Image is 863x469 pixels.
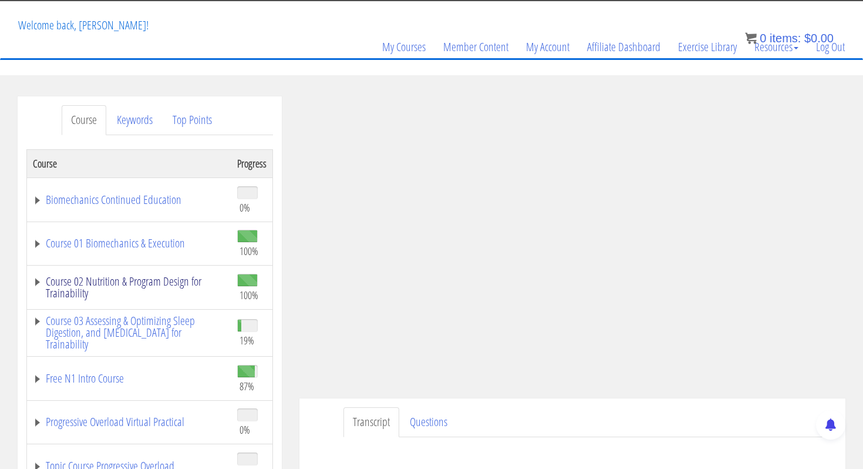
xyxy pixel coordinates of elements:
[33,315,225,350] a: Course 03 Assessing & Optimizing Sleep Digestion, and [MEDICAL_DATA] for Trainability
[33,237,225,249] a: Course 01 Biomechanics & Execution
[746,19,807,75] a: Resources
[517,19,578,75] a: My Account
[434,19,517,75] a: Member Content
[27,149,232,177] th: Course
[745,32,757,44] img: icon11.png
[33,194,225,206] a: Biomechanics Continued Education
[240,423,250,436] span: 0%
[807,19,854,75] a: Log Out
[62,105,106,135] a: Course
[669,19,746,75] a: Exercise Library
[343,407,399,437] a: Transcript
[163,105,221,135] a: Top Points
[107,105,162,135] a: Keywords
[770,32,801,45] span: items:
[373,19,434,75] a: My Courses
[240,380,254,393] span: 87%
[760,32,766,45] span: 0
[33,276,225,299] a: Course 02 Nutrition & Program Design for Trainability
[745,32,834,45] a: 0 items: $0.00
[33,373,225,384] a: Free N1 Intro Course
[9,2,157,49] p: Welcome back, [PERSON_NAME]!
[240,289,258,301] span: 100%
[400,407,457,437] a: Questions
[240,201,250,214] span: 0%
[231,149,273,177] th: Progress
[33,416,225,428] a: Progressive Overload Virtual Practical
[240,334,254,347] span: 19%
[240,244,258,257] span: 100%
[804,32,811,45] span: $
[804,32,834,45] bdi: 0.00
[578,19,669,75] a: Affiliate Dashboard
